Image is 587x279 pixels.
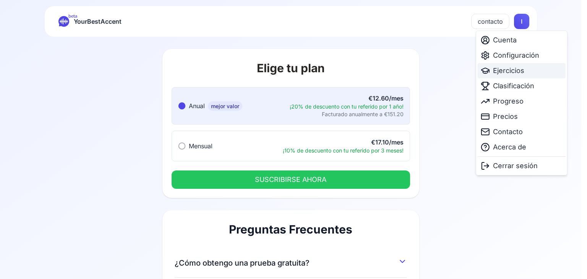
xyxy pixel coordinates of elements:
[493,161,538,171] span: Cerrar sesión
[493,111,518,122] span: Precios
[493,81,534,91] span: Clasificación
[493,142,526,152] span: Acerca de
[493,127,523,137] span: Contacto
[493,50,539,61] span: Configuración
[493,65,524,76] span: Ejercicios
[493,35,517,45] span: Cuenta
[493,96,524,107] span: Progreso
